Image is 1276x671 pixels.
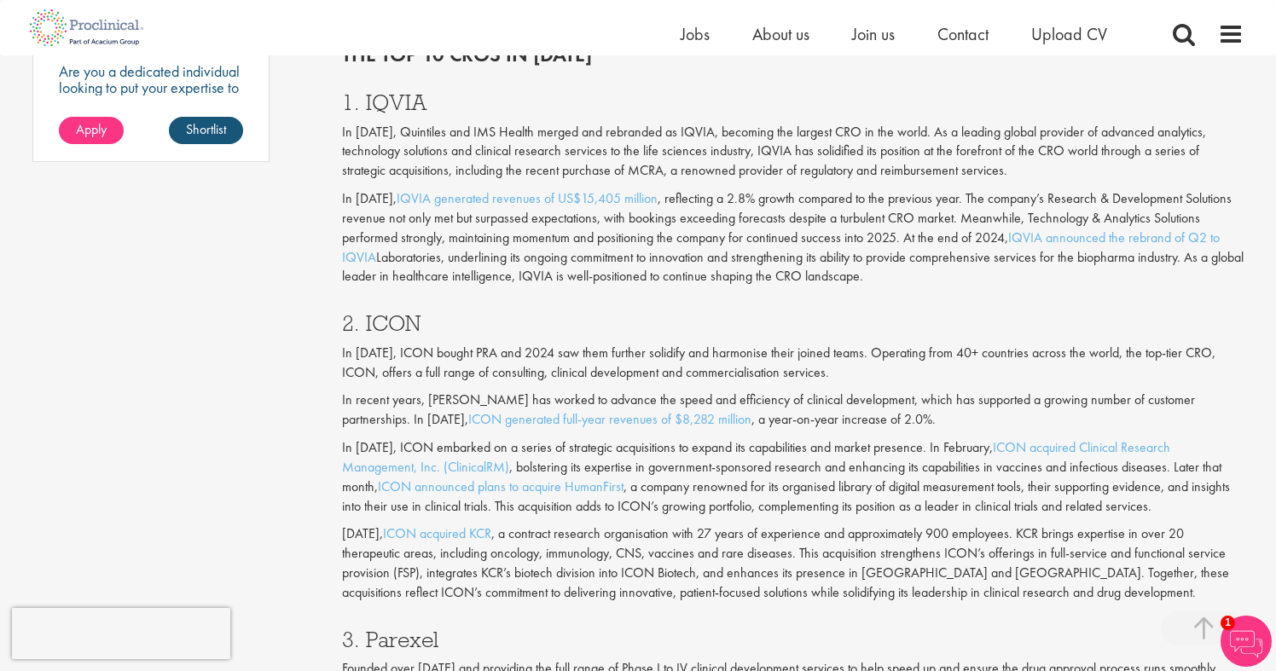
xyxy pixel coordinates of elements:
p: In recent years, [PERSON_NAME] has worked to advance the speed and efficiency of clinical develop... [342,390,1244,430]
a: IQVIA generated revenues of US$15,405 million [397,189,658,207]
p: [DATE], , a contract research organisation with 27 years of experience and approximately 900 empl... [342,524,1244,602]
a: ICON announced plans to acquire HumanFirst [378,477,623,495]
a: Contact [937,23,989,45]
span: Apply [76,120,107,138]
a: ICON acquired Clinical Research Management, Inc. (ClinicalRM) [342,438,1170,476]
iframe: reCAPTCHA [12,608,230,659]
a: Apply [59,117,124,144]
p: In [DATE], , reflecting a 2.8% growth compared to the previous year. The company’s Research & Dev... [342,189,1244,286]
p: In [DATE], ICON bought PRA and 2024 saw them further solidify and harmonise their joined teams. O... [342,344,1244,383]
p: Are you a dedicated individual looking to put your expertise to work fully flexibly in a remote p... [59,63,243,160]
a: Jobs [681,23,710,45]
a: ICON acquired KCR [383,524,491,542]
h3: 1. IQVIA [342,91,1244,113]
img: Chatbot [1221,616,1272,667]
h2: The top 10 CROs in [DATE] [342,43,1244,66]
a: Upload CV [1031,23,1107,45]
p: In [DATE], Quintiles and IMS Health merged and rebranded as IQVIA, becoming the largest CRO in th... [342,123,1244,182]
a: About us [752,23,809,45]
a: IQVIA announced the rebrand of Q2 to IQVIA [342,228,1220,266]
h3: 3. Parexel [342,628,1244,651]
p: In [DATE], ICON embarked on a series of strategic acquisitions to expand its capabilities and mar... [342,438,1244,516]
a: Shortlist [169,117,243,144]
span: 1 [1221,616,1235,630]
a: ICON generated full-year revenues of $8,282 million [468,410,751,428]
h3: 2. ICON [342,312,1244,334]
a: Join us [852,23,895,45]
